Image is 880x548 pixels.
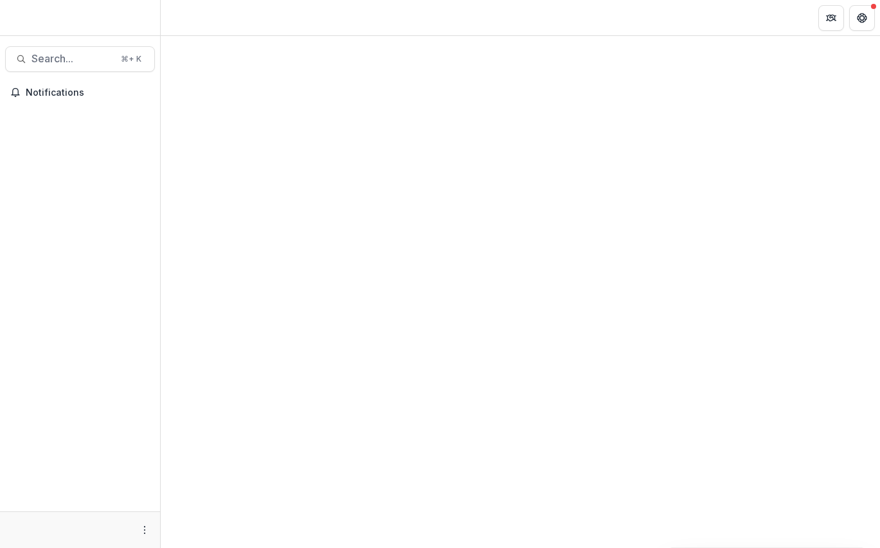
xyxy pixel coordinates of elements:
button: More [137,522,152,538]
button: Search... [5,46,155,72]
div: ⌘ + K [118,52,144,66]
nav: breadcrumb [166,8,220,27]
button: Get Help [849,5,875,31]
button: Partners [818,5,844,31]
button: Notifications [5,82,155,103]
span: Notifications [26,87,150,98]
span: Search... [31,53,113,65]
